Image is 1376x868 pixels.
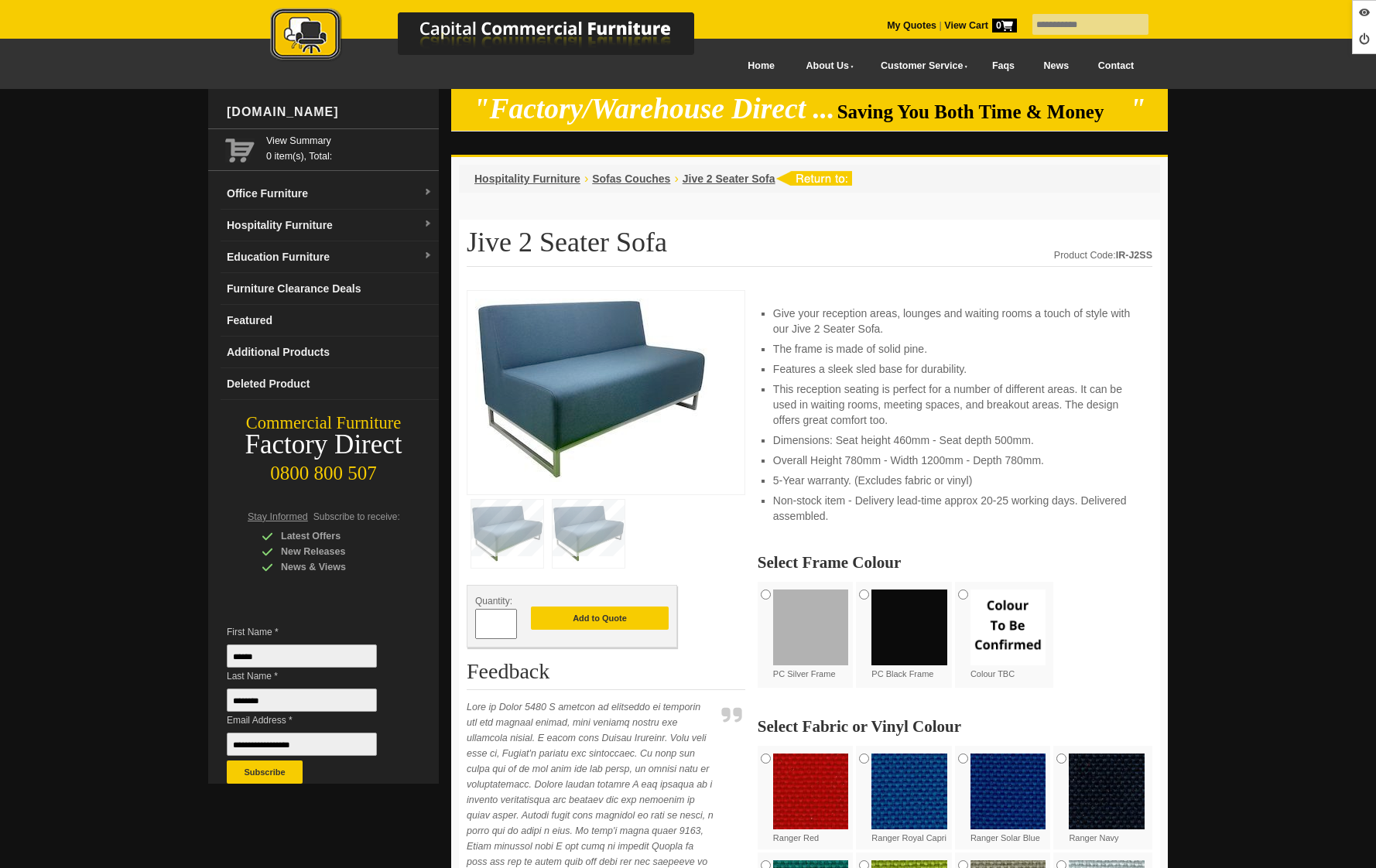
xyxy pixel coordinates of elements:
a: About Us [789,49,864,84]
img: Ranger Navy [1069,754,1145,829]
a: Sofas Couches [592,173,670,185]
li: Dimensions: Seat height 460mm - Seat depth 500mm. [773,432,1137,448]
a: Customer Service [864,49,977,84]
label: Ranger Navy [1069,754,1145,844]
li: Non-stock item - Delivery lead-time approx 20-25 working days. Delivered assembled. [773,493,1137,524]
img: dropdown [423,251,433,261]
a: Faqs [977,49,1029,84]
div: Product Code: [1054,248,1152,263]
li: › [584,171,588,186]
li: Give your reception areas, lounges and waiting rooms a touch of style with our Jive 2 Seater Sofa. [773,306,1137,337]
a: Capital Commercial Furniture Logo [228,8,769,69]
a: Jive 2 Seater Sofa [683,173,775,185]
em: " [1130,93,1146,125]
a: Office Furnituredropdown [221,178,439,210]
img: Ranger Solar Blue [970,754,1046,829]
img: Capital Commercial Furniture Logo [228,8,769,64]
span: Subscribe to receive: [313,511,400,522]
h1: Jive 2 Seater Sofa [467,227,1152,267]
a: View Cart0 [942,20,1017,31]
div: New Releases [262,544,409,559]
strong: View Cart [944,20,1017,31]
div: Factory Direct [208,434,439,456]
label: Ranger Solar Blue [970,754,1046,844]
a: Deleted Product [221,368,439,400]
button: Add to Quote [531,607,669,630]
a: Hospitality Furnituredropdown [221,210,439,241]
img: PC Black Frame [871,589,947,665]
span: First Name * [227,624,400,640]
img: return to [775,171,852,186]
img: Ranger Red [773,754,849,829]
li: 5-Year warranty. (Excludes fabric or vinyl) [773,473,1137,488]
a: Additional Products [221,337,439,368]
label: Ranger Red [773,754,849,844]
strong: IR-J2SS [1116,250,1152,261]
label: PC Silver Frame [773,589,849,680]
span: Saving You Both Time & Money [837,101,1128,122]
a: View Summary [266,133,433,149]
img: Colour TBC [970,589,1046,665]
span: Quantity: [475,596,512,607]
button: Subscribe [227,760,303,784]
img: Ranger Royal Capri [871,754,947,829]
span: Email Address * [227,713,400,728]
img: PC Silver Frame [773,589,849,665]
h2: Select Fabric or Vinyl Colour [758,719,1152,734]
li: › [674,171,678,186]
a: Hospitality Furniture [474,173,580,185]
a: News [1029,49,1083,84]
li: The frame is made of solid pine. [773,341,1137,357]
img: dropdown [423,220,433,229]
h2: Feedback [467,660,745,690]
div: News & Views [262,559,409,575]
div: Latest Offers [262,528,409,544]
span: Last Name * [227,668,400,684]
li: This reception seating is perfect for a number of different areas. It can be used in waiting room... [773,381,1137,428]
label: Colour TBC [970,589,1046,680]
input: First Name * [227,644,377,668]
a: My Quotes [887,20,936,31]
div: Commercial Furniture [208,412,439,434]
img: dropdown [423,188,433,197]
div: [DOMAIN_NAME] [221,89,439,135]
label: PC Black Frame [871,589,947,680]
img: Jive 2 Seater Sofa [475,299,707,482]
label: Ranger Royal Capri [871,754,947,844]
div: 0800 800 507 [208,455,439,484]
input: Email Address * [227,733,377,756]
li: Features a sleek sled base for durability. [773,361,1137,377]
input: Last Name * [227,689,377,712]
span: 0 item(s), Total: [266,133,433,162]
h2: Select Frame Colour [758,555,1152,570]
span: Stay Informed [248,511,308,522]
a: Contact [1083,49,1148,84]
span: 0 [992,19,1017,32]
em: "Factory/Warehouse Direct ... [474,93,835,125]
a: Furniture Clearance Deals [221,273,439,305]
a: Education Furnituredropdown [221,241,439,273]
a: Featured [221,305,439,337]
li: Overall Height 780mm - Width 1200mm - Depth 780mm. [773,453,1137,468]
